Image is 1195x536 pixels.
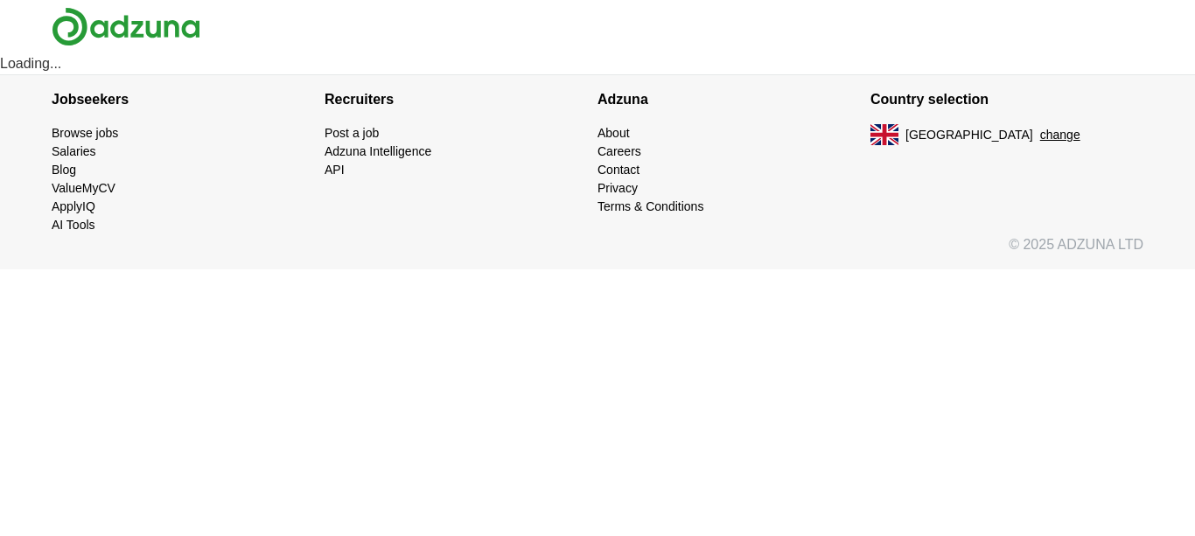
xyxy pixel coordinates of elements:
a: Careers [597,144,641,158]
a: About [597,126,630,140]
span: [GEOGRAPHIC_DATA] [905,126,1033,144]
a: API [325,163,345,177]
img: UK flag [870,124,898,145]
a: Privacy [597,181,638,195]
a: Terms & Conditions [597,199,703,213]
a: Salaries [52,144,96,158]
button: change [1040,126,1080,144]
a: Post a job [325,126,379,140]
h4: Country selection [870,75,1143,124]
img: Adzuna logo [52,7,200,46]
a: AI Tools [52,218,95,232]
a: Blog [52,163,76,177]
a: ApplyIQ [52,199,95,213]
div: © 2025 ADZUNA LTD [38,234,1157,269]
a: Browse jobs [52,126,118,140]
a: Contact [597,163,639,177]
a: ValueMyCV [52,181,115,195]
a: Adzuna Intelligence [325,144,431,158]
